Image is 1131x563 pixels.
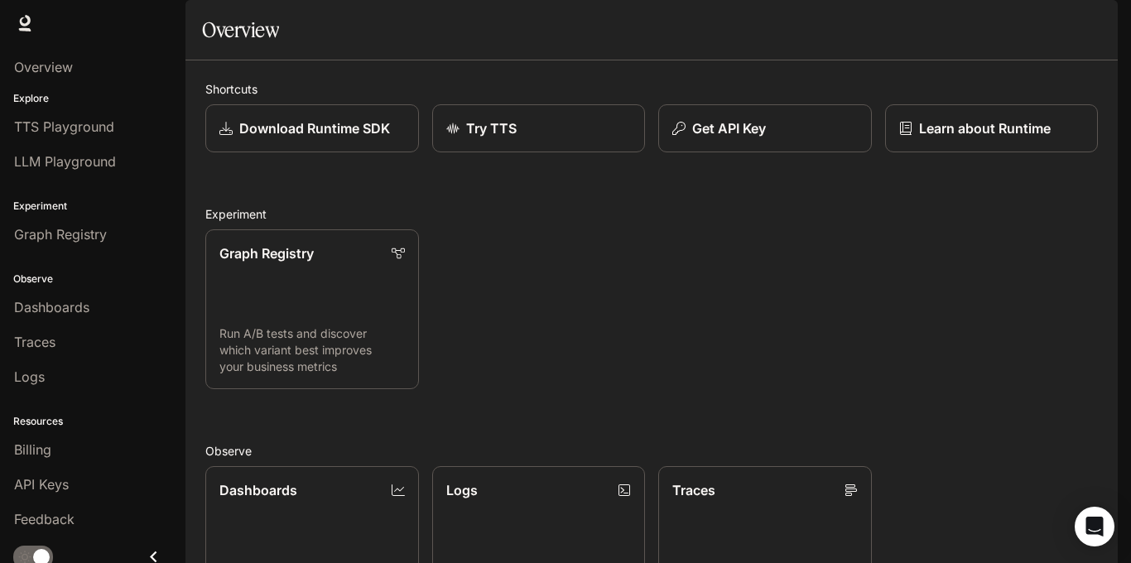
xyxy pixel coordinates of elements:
[885,104,1099,152] a: Learn about Runtime
[202,13,279,46] h1: Overview
[446,480,478,500] p: Logs
[205,205,1098,223] h2: Experiment
[205,104,419,152] a: Download Runtime SDK
[219,480,297,500] p: Dashboards
[205,442,1098,460] h2: Observe
[692,118,766,138] p: Get API Key
[672,480,715,500] p: Traces
[205,80,1098,98] h2: Shortcuts
[658,104,872,152] button: Get API Key
[1075,507,1114,546] div: Open Intercom Messenger
[239,118,390,138] p: Download Runtime SDK
[466,118,517,138] p: Try TTS
[219,243,314,263] p: Graph Registry
[219,325,405,375] p: Run A/B tests and discover which variant best improves your business metrics
[205,229,419,389] a: Graph RegistryRun A/B tests and discover which variant best improves your business metrics
[432,104,646,152] a: Try TTS
[919,118,1051,138] p: Learn about Runtime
